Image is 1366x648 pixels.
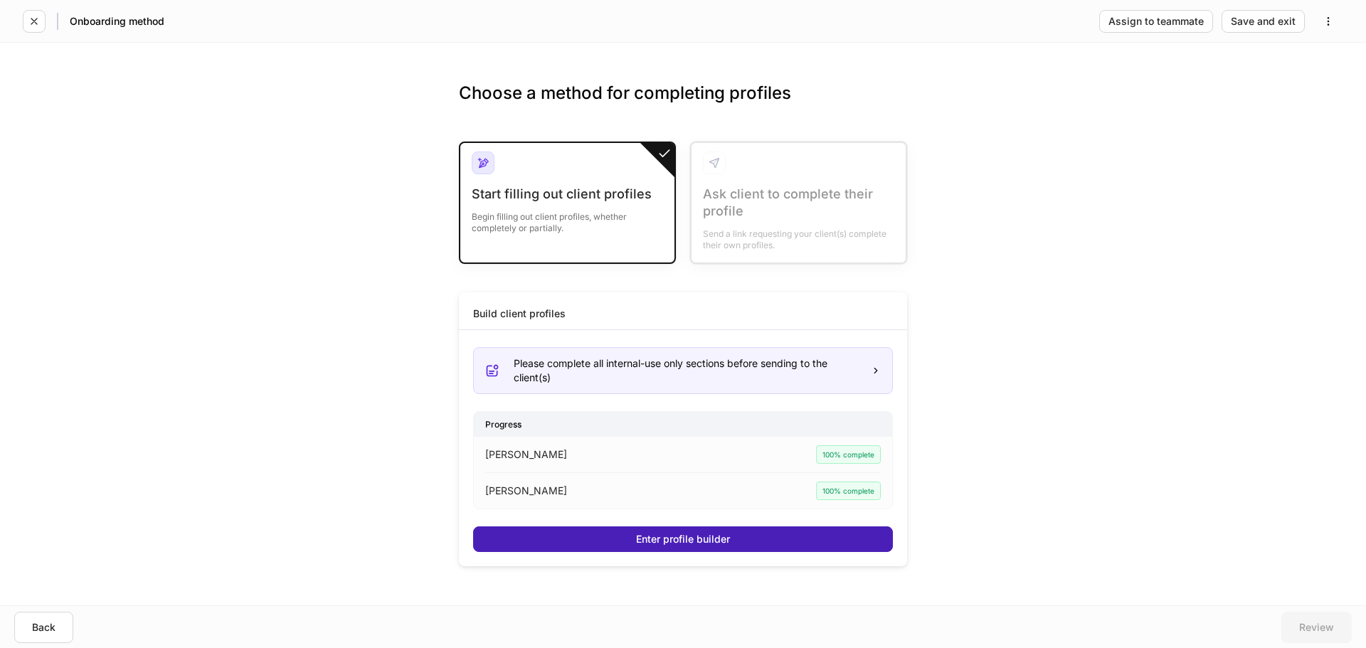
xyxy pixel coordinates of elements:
[32,622,55,632] div: Back
[514,356,859,385] div: Please complete all internal-use only sections before sending to the client(s)
[459,82,907,127] h3: Choose a method for completing profiles
[1222,10,1305,33] button: Save and exit
[485,447,567,462] p: [PERSON_NAME]
[473,307,566,321] div: Build client profiles
[816,445,881,464] div: 100% complete
[70,14,164,28] h5: Onboarding method
[14,612,73,643] button: Back
[472,203,663,234] div: Begin filling out client profiles, whether completely or partially.
[485,484,567,498] p: [PERSON_NAME]
[636,534,730,544] div: Enter profile builder
[1231,16,1296,26] div: Save and exit
[472,186,663,203] div: Start filling out client profiles
[474,412,892,437] div: Progress
[1099,10,1213,33] button: Assign to teammate
[816,482,881,500] div: 100% complete
[1108,16,1204,26] div: Assign to teammate
[473,526,893,552] button: Enter profile builder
